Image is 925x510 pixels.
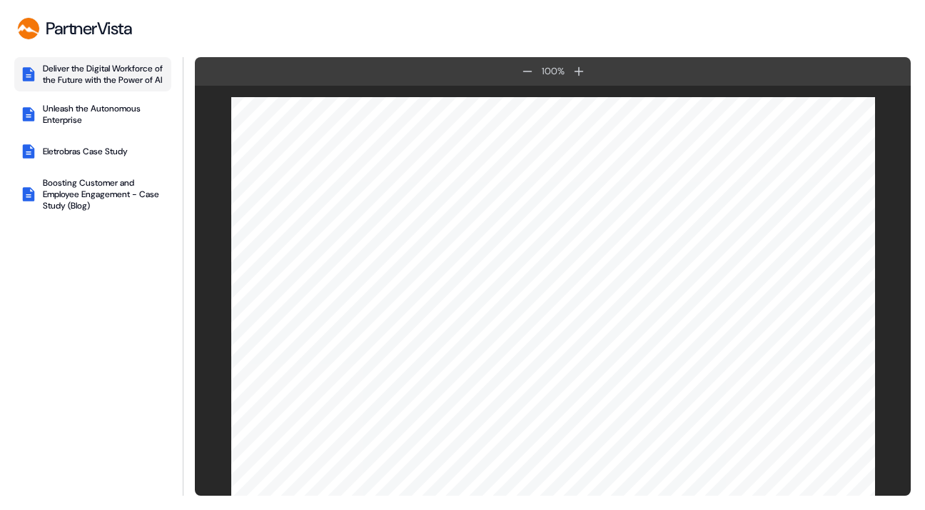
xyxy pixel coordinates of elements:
[43,146,128,157] div: Eletrobras Case Study
[43,63,166,86] div: Deliver the Digital Workforce of the Future with the Power of AI
[43,177,166,211] div: Boosting Customer and Employee Engagement - Case Study (Blog)
[14,137,171,166] button: Eletrobras Case Study
[14,97,171,131] button: Unleash the Autonomous Enterprise
[43,103,166,126] div: Unleash the Autonomous Enterprise
[14,171,171,217] button: Boosting Customer and Employee Engagement - Case Study (Blog)
[46,18,132,39] div: PartnerVista
[539,64,567,79] div: 100 %
[14,57,171,91] button: Deliver the Digital Workforce of the Future with the Power of AI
